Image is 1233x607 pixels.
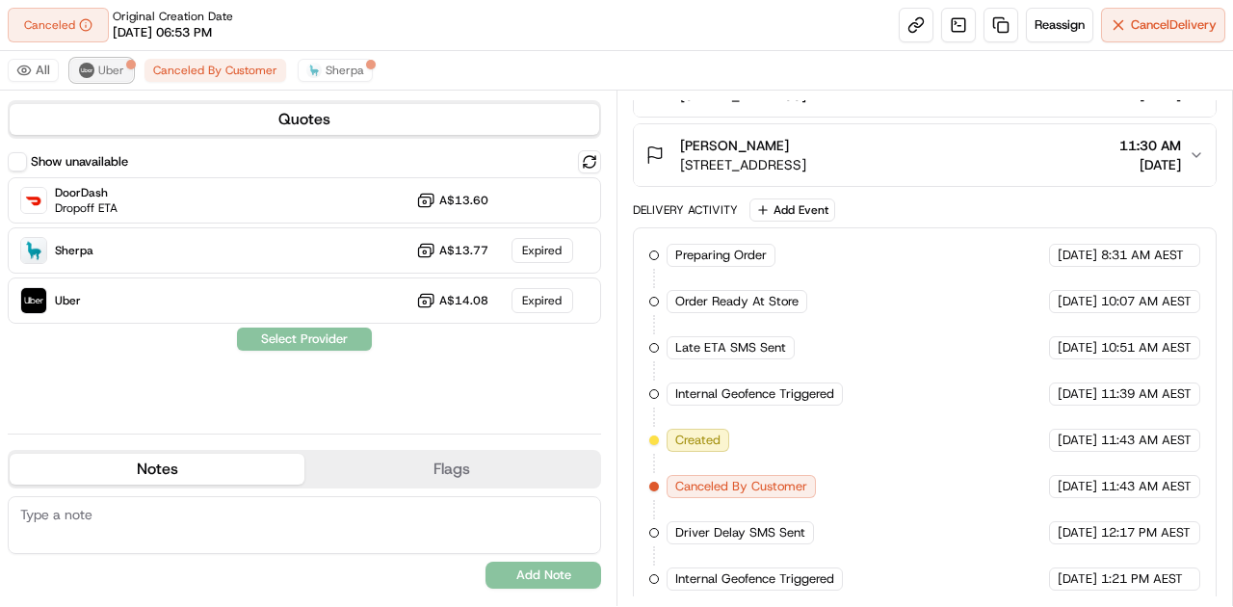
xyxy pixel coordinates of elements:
[749,198,835,222] button: Add Event
[680,155,806,174] span: [STREET_ADDRESS]
[675,570,834,588] span: Internal Geofence Triggered
[31,153,128,171] label: Show unavailable
[1058,293,1097,310] span: [DATE]
[70,59,133,82] button: Uber
[439,243,488,258] span: A$13.77
[98,63,124,78] span: Uber
[1058,570,1097,588] span: [DATE]
[10,104,599,135] button: Quotes
[21,238,46,263] img: Sherpa
[680,136,789,155] span: [PERSON_NAME]
[21,288,46,313] img: Uber
[675,432,721,449] span: Created
[1058,339,1097,356] span: [DATE]
[1101,524,1191,541] span: 12:17 PM AEST
[55,185,118,200] span: DoorDash
[326,63,364,78] span: Sherpa
[1131,16,1217,34] span: Cancel Delivery
[675,385,834,403] span: Internal Geofence Triggered
[79,63,94,78] img: uber-new-logo.jpeg
[8,8,109,42] button: Canceled
[1058,247,1097,264] span: [DATE]
[1101,247,1184,264] span: 8:31 AM AEST
[1101,293,1192,310] span: 10:07 AM AEST
[1026,8,1093,42] button: Reassign
[306,63,322,78] img: sherpa_logo.png
[1058,524,1097,541] span: [DATE]
[1058,432,1097,449] span: [DATE]
[416,291,488,310] button: A$14.08
[675,478,807,495] span: Canceled By Customer
[10,454,304,485] button: Notes
[1101,385,1192,403] span: 11:39 AM AEST
[1101,570,1183,588] span: 1:21 PM AEST
[634,124,1216,186] button: [PERSON_NAME][STREET_ADDRESS]11:30 AM[DATE]
[55,243,93,258] span: Sherpa
[1101,478,1192,495] span: 11:43 AM AEST
[1119,155,1181,174] span: [DATE]
[304,454,599,485] button: Flags
[675,293,799,310] span: Order Ready At Store
[675,524,805,541] span: Driver Delay SMS Sent
[439,193,488,208] span: A$13.60
[416,241,488,260] button: A$13.77
[8,59,59,82] button: All
[144,59,286,82] button: Canceled By Customer
[153,63,277,78] span: Canceled By Customer
[113,24,212,41] span: [DATE] 06:53 PM
[633,202,738,218] div: Delivery Activity
[55,293,81,308] span: Uber
[675,339,786,356] span: Late ETA SMS Sent
[512,238,573,263] div: Expired
[1101,432,1192,449] span: 11:43 AM AEST
[298,59,373,82] button: Sherpa
[21,188,46,213] img: DoorDash
[439,293,488,308] span: A$14.08
[1119,136,1181,155] span: 11:30 AM
[113,9,233,24] span: Original Creation Date
[55,200,118,216] span: Dropoff ETA
[675,247,767,264] span: Preparing Order
[1101,339,1192,356] span: 10:51 AM AEST
[416,191,488,210] button: A$13.60
[1058,478,1097,495] span: [DATE]
[512,288,573,313] div: Expired
[1101,8,1225,42] button: CancelDelivery
[1035,16,1085,34] span: Reassign
[1058,385,1097,403] span: [DATE]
